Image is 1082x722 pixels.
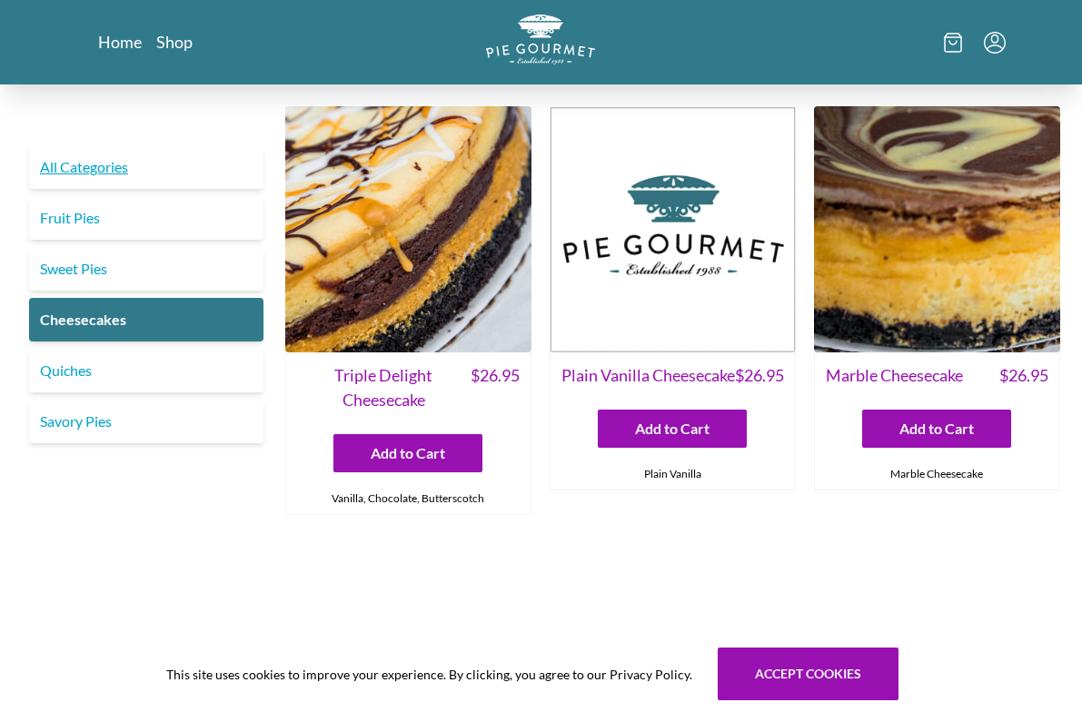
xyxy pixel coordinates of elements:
[166,665,692,684] span: This site uses cookies to improve your experience. By clicking, you agree to our Privacy Policy.
[815,459,1059,490] div: Marble Cheesecake
[551,459,795,490] div: Plain Vanilla
[561,363,735,388] span: Plain Vanilla Cheesecake
[550,106,796,352] img: Plain Vanilla Cheesecake
[29,400,263,443] a: Savory Pies
[999,363,1048,388] span: $ 26.95
[98,31,142,53] a: Home
[826,363,963,388] span: Marble Cheesecake
[29,349,263,392] a: Quiches
[286,483,531,514] div: Vanilla, Chocolate, Butterscotch
[471,363,520,412] span: $ 26.95
[899,418,974,440] span: Add to Cart
[862,410,1011,448] button: Add to Cart
[984,32,1006,54] button: Menu
[297,363,471,412] span: Triple Delight Cheesecake
[371,442,445,464] span: Add to Cart
[635,418,710,440] span: Add to Cart
[156,31,193,53] a: Shop
[598,410,747,448] button: Add to Cart
[29,145,263,189] a: All Categories
[29,247,263,291] a: Sweet Pies
[814,106,1060,352] img: Marble Cheesecake
[735,363,784,388] span: $ 26.95
[333,434,482,472] button: Add to Cart
[486,15,595,64] img: logo
[29,298,263,341] a: Cheesecakes
[29,196,263,240] a: Fruit Pies
[285,106,531,352] img: Triple Delight Cheesecake
[718,648,898,700] button: Accept cookies
[486,15,595,70] a: Logo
